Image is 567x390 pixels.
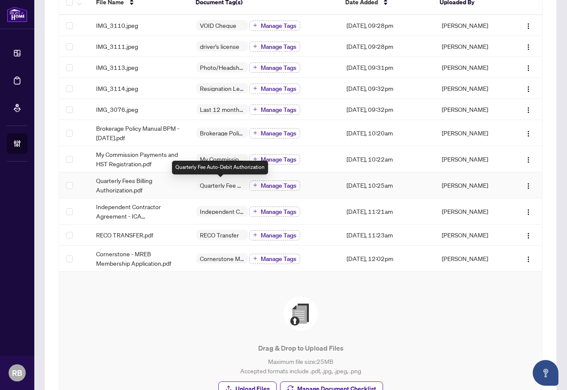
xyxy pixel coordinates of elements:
[96,176,183,195] span: Quarterly Fees Billing Authorization.pdf
[525,23,532,30] img: Logo
[435,57,510,78] td: [PERSON_NAME]
[533,360,558,386] button: Open asap
[196,85,248,91] span: Resignation Letter (From previous Brokerage)
[253,233,257,237] span: plus
[96,42,138,51] span: IMG_3111.jpeg
[340,146,435,172] td: [DATE], 10:22am
[261,65,296,71] span: Manage Tags
[525,232,532,239] img: Logo
[96,249,183,268] span: Cornerstone - MREB Membership Application.pdf
[261,156,296,162] span: Manage Tags
[525,44,532,51] img: Logo
[7,6,27,22] img: logo
[253,86,257,90] span: plus
[249,230,300,240] button: Manage Tags
[96,63,138,72] span: IMG_3113.jpeg
[12,367,22,379] span: RB
[435,246,510,272] td: [PERSON_NAME]
[522,178,535,192] button: Logo
[525,156,532,163] img: Logo
[96,150,183,168] span: My Commission Payments and HST Registration.pdf
[435,146,510,172] td: [PERSON_NAME]
[525,209,532,216] img: Logo
[340,15,435,36] td: [DATE], 09:28pm
[340,99,435,120] td: [DATE], 09:32pm
[525,256,532,263] img: Logo
[253,209,257,213] span: plus
[522,152,535,166] button: Logo
[283,297,318,331] img: File Upload
[249,84,300,94] button: Manage Tags
[253,23,257,27] span: plus
[435,172,510,198] td: [PERSON_NAME]
[96,105,138,114] span: IMG_3076.jpeg
[340,172,435,198] td: [DATE], 10:25am
[525,183,532,189] img: Logo
[340,78,435,99] td: [DATE], 09:32pm
[253,183,257,187] span: plus
[196,255,248,261] span: Cornerstone Membership Application
[249,180,300,191] button: Manage Tags
[196,106,248,112] span: Last 12 months of transactions Report
[261,183,296,189] span: Manage Tags
[340,36,435,57] td: [DATE], 09:28pm
[76,357,525,375] p: Maximum file size: 25 MB Accepted formats include .pdf, .jpg, .jpeg, .png
[249,254,300,264] button: Manage Tags
[261,107,296,113] span: Manage Tags
[261,209,296,215] span: Manage Tags
[522,204,535,218] button: Logo
[196,130,248,136] span: Brokerage Policy Manual
[196,182,248,188] span: Quarterly Fee Auto-Debit Authorization
[261,256,296,262] span: Manage Tags
[522,228,535,242] button: Logo
[522,126,535,140] button: Logo
[196,64,248,70] span: Photo/Headshot
[522,18,535,32] button: Logo
[253,157,257,161] span: plus
[435,78,510,99] td: [PERSON_NAME]
[522,81,535,95] button: Logo
[253,65,257,69] span: plus
[435,15,510,36] td: [PERSON_NAME]
[253,256,257,261] span: plus
[525,86,532,93] img: Logo
[261,86,296,92] span: Manage Tags
[435,99,510,120] td: [PERSON_NAME]
[435,120,510,146] td: [PERSON_NAME]
[172,161,268,174] div: Quarterly Fee Auto-Debit Authorization
[340,57,435,78] td: [DATE], 09:31pm
[249,207,300,217] button: Manage Tags
[253,131,257,135] span: plus
[249,21,300,31] button: Manage Tags
[525,65,532,72] img: Logo
[196,22,240,28] span: VOID Cheque
[522,102,535,116] button: Logo
[261,232,296,238] span: Manage Tags
[261,44,296,50] span: Manage Tags
[261,130,296,136] span: Manage Tags
[340,246,435,272] td: [DATE], 12:02pm
[196,208,248,214] span: Independent Contractor Agreement
[522,252,535,265] button: Logo
[253,107,257,111] span: plus
[435,225,510,246] td: [PERSON_NAME]
[76,343,525,353] p: Drag & Drop to Upload Files
[249,128,300,138] button: Manage Tags
[435,198,510,225] td: [PERSON_NAME]
[249,105,300,115] button: Manage Tags
[96,202,183,221] span: Independent Contractor Agreement - ICA EXECUTED.pdf
[522,39,535,53] button: Logo
[435,36,510,57] td: [PERSON_NAME]
[525,130,532,137] img: Logo
[340,198,435,225] td: [DATE], 11:21am
[522,60,535,74] button: Logo
[196,43,243,49] span: driver's license
[196,232,242,238] span: RECO Transfer
[340,225,435,246] td: [DATE], 11:23am
[249,42,300,52] button: Manage Tags
[340,120,435,146] td: [DATE], 10:20am
[253,44,257,48] span: plus
[525,107,532,114] img: Logo
[96,84,138,93] span: IMG_3114.jpeg
[196,156,248,162] span: My Commission Payments & HST Registration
